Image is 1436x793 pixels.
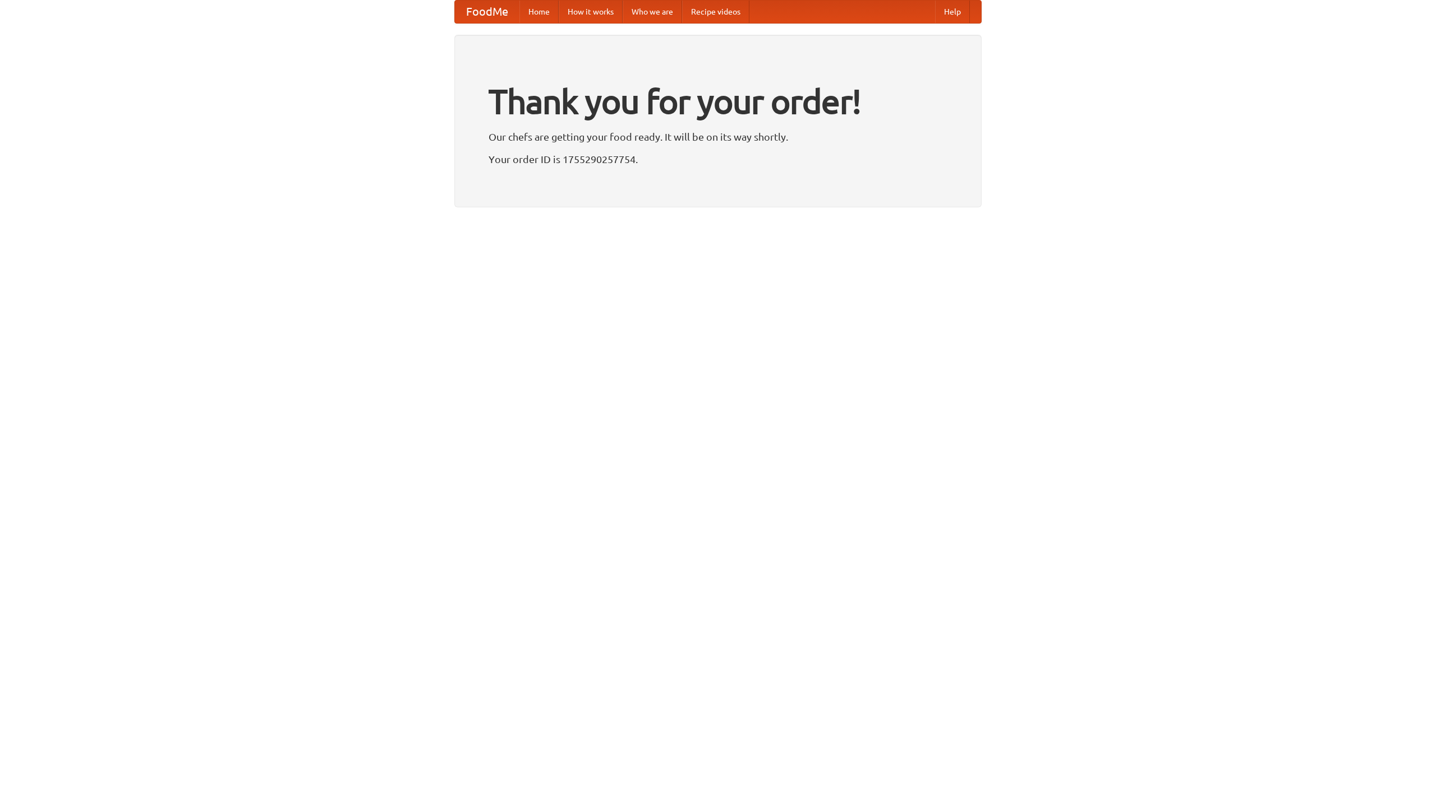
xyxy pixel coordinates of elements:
a: Who we are [623,1,682,23]
p: Our chefs are getting your food ready. It will be on its way shortly. [489,128,947,145]
p: Your order ID is 1755290257754. [489,151,947,168]
a: FoodMe [455,1,519,23]
a: Help [935,1,970,23]
a: Home [519,1,559,23]
h1: Thank you for your order! [489,75,947,128]
a: How it works [559,1,623,23]
a: Recipe videos [682,1,749,23]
